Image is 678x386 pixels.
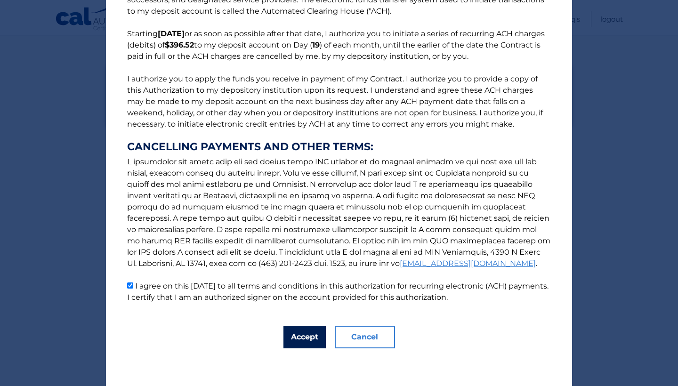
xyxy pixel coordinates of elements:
strong: CANCELLING PAYMENTS AND OTHER TERMS: [127,141,551,153]
button: Cancel [335,326,395,348]
label: I agree on this [DATE] to all terms and conditions in this authorization for recurring electronic... [127,281,549,302]
b: [DATE] [158,29,185,38]
b: 19 [312,40,320,49]
a: [EMAIL_ADDRESS][DOMAIN_NAME] [400,259,536,268]
b: $396.52 [165,40,194,49]
button: Accept [283,326,326,348]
